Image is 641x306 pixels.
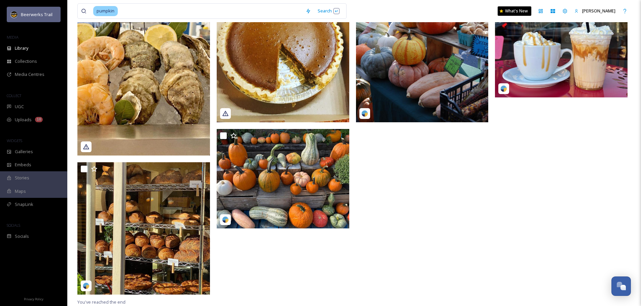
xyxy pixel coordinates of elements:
span: Socials [15,233,29,239]
img: therealtorrn-20201114-003153.jpg [77,162,210,295]
img: snapsea-logo.png [83,282,90,289]
img: beerwerks-logo%402x.png [11,11,17,18]
span: Stories [15,175,29,181]
span: Collections [15,58,37,64]
span: SnapLink [15,201,33,208]
div: Search [314,4,343,17]
span: Maps [15,188,26,194]
span: Beerwerks Trail [21,11,52,17]
span: SOCIALS [7,223,20,228]
span: WIDGETS [7,138,22,143]
span: pumpkin [93,6,118,16]
img: snapsea-logo.png [361,110,368,117]
a: Privacy Policy [24,295,43,303]
span: Privacy Policy [24,297,43,301]
div: 10 [35,117,43,122]
a: [PERSON_NAME] [571,4,619,17]
span: You've reached the end [77,299,126,305]
img: snapsea-logo.png [222,216,229,223]
span: MEDIA [7,35,19,40]
span: Library [15,45,28,51]
span: [PERSON_NAME] [582,8,615,14]
span: UGC [15,103,24,110]
button: Open Chat [611,276,631,296]
span: Galleries [15,148,33,155]
span: Embeds [15,162,31,168]
img: hurricanemma-20200930-134825.jpg [217,129,349,228]
a: What's New [498,6,531,16]
span: Uploads [15,117,32,123]
span: Media Centres [15,71,44,78]
img: snapsea-logo.png [500,85,507,92]
span: COLLECT [7,93,21,98]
